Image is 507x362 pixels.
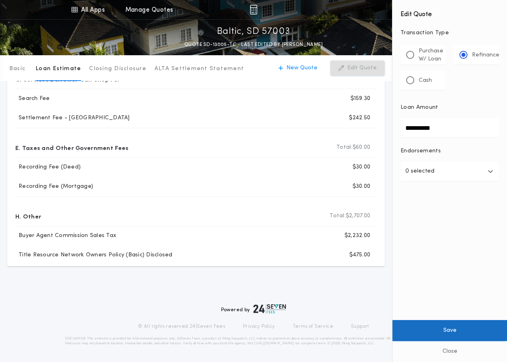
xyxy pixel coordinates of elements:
p: Endorsements [401,147,499,155]
p: Purchase W/ Loan [419,47,443,63]
p: H. Other [15,210,41,223]
p: © All rights reserved. 24|Seven Fees [138,323,225,330]
button: 0 selected [401,162,499,181]
a: Privacy Policy [243,323,275,330]
p: Transaction Type [401,29,499,37]
a: Terms of Service [293,323,333,330]
p: Recording Fee (Deed) [15,163,81,171]
p: $60.00 [336,144,370,152]
p: QUOTE SD-13005-TC - LAST EDITED BY [PERSON_NAME] [184,41,323,49]
p: DISCLAIMER: This estimate is provided for informational purposes only. 24|Seven Fees, a product o... [65,336,442,346]
a: [URL][DOMAIN_NAME] [254,342,294,345]
p: $475.00 [349,251,370,259]
p: Cash [419,77,432,85]
p: $2,707.00 [330,212,370,220]
p: Loan Amount [401,104,438,112]
button: Close [392,341,507,362]
button: New Quote [270,60,325,76]
h4: Edit Quote [401,5,499,19]
p: Search Fee [15,95,50,103]
button: Save [392,320,507,341]
b: Total: [336,144,353,152]
div: Powered by [221,304,286,314]
p: $30.00 [353,183,371,191]
b: Total: [330,212,346,220]
p: 0 selected [405,166,434,176]
p: Title Resource Network Owners Policy (Basic) Disclosed [15,251,173,259]
p: $2,232.00 [344,232,370,240]
p: Baltic, SD 57003 [217,25,290,38]
p: New Quote [286,64,317,72]
input: Loan Amount [401,118,499,137]
img: img [250,5,257,15]
p: $30.00 [353,163,371,171]
p: Settlement Fee - [GEOGRAPHIC_DATA] [15,114,130,122]
a: Support [351,323,369,330]
p: E. Taxes and Other Government Fees [15,141,128,154]
img: logo [253,304,286,314]
p: $242.50 [349,114,370,122]
p: Closing Disclosure [89,65,146,73]
p: Refinance [472,51,499,59]
p: $159.30 [351,95,370,103]
p: Buyer Agent Commission Sales Tax [15,232,116,240]
button: Edit Quote [330,60,385,76]
p: Edit Quote [347,64,377,72]
p: Recording Fee (Mortgage) [15,183,93,191]
p: Basic [9,65,25,73]
p: ALTA Settlement Statement [154,65,244,73]
p: Loan Estimate [35,65,81,73]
